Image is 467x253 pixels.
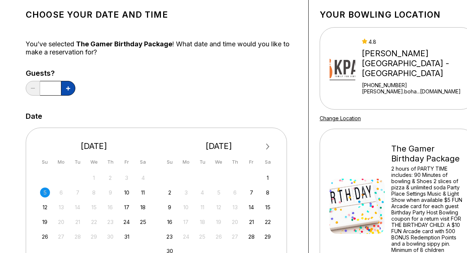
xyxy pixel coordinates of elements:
[214,157,224,167] div: We
[263,188,273,197] div: Choose Saturday, November 8th, 2025
[40,157,50,167] div: Su
[230,217,240,227] div: Not available Thursday, November 20th, 2025
[40,202,50,212] div: Choose Sunday, October 12th, 2025
[263,202,273,212] div: Choose Saturday, November 15th, 2025
[247,232,256,242] div: Choose Friday, November 28th, 2025
[320,115,361,121] a: Change Location
[165,217,175,227] div: Choose Sunday, November 16th, 2025
[26,69,75,77] label: Guests?
[56,217,66,227] div: Not available Monday, October 20th, 2025
[105,188,115,197] div: Not available Thursday, October 9th, 2025
[263,232,273,242] div: Choose Saturday, November 29th, 2025
[214,188,224,197] div: Not available Wednesday, November 5th, 2025
[89,217,99,227] div: Not available Wednesday, October 22nd, 2025
[73,202,83,212] div: Not available Tuesday, October 14th, 2025
[105,157,115,167] div: Th
[56,202,66,212] div: Not available Monday, October 13th, 2025
[181,157,191,167] div: Mo
[138,202,148,212] div: Choose Saturday, October 18th, 2025
[197,217,207,227] div: Not available Tuesday, November 18th, 2025
[247,157,256,167] div: Fr
[197,157,207,167] div: Tu
[138,217,148,227] div: Choose Saturday, October 25th, 2025
[56,188,66,197] div: Not available Monday, October 6th, 2025
[89,173,99,183] div: Not available Wednesday, October 1st, 2025
[56,157,66,167] div: Mo
[230,232,240,242] div: Not available Thursday, November 27th, 2025
[122,157,132,167] div: Fr
[40,217,50,227] div: Choose Sunday, October 19th, 2025
[105,232,115,242] div: Not available Thursday, October 30th, 2025
[40,188,50,197] div: Not available Sunday, October 5th, 2025
[89,157,99,167] div: We
[165,188,175,197] div: Choose Sunday, November 2nd, 2025
[138,157,148,167] div: Sa
[247,188,256,197] div: Choose Friday, November 7th, 2025
[197,202,207,212] div: Not available Tuesday, November 11th, 2025
[73,232,83,242] div: Not available Tuesday, October 28th, 2025
[230,202,240,212] div: Not available Thursday, November 13th, 2025
[181,232,191,242] div: Not available Monday, November 24th, 2025
[26,112,42,120] label: Date
[89,232,99,242] div: Not available Wednesday, October 29th, 2025
[37,141,151,151] div: [DATE]
[247,202,256,212] div: Choose Friday, November 14th, 2025
[247,217,256,227] div: Choose Friday, November 21st, 2025
[76,40,172,48] span: The Gamer Birthday Package
[263,157,273,167] div: Sa
[40,232,50,242] div: Choose Sunday, October 26th, 2025
[330,179,385,234] img: The Gamer Birthday Package
[105,173,115,183] div: Not available Thursday, October 2nd, 2025
[214,202,224,212] div: Not available Wednesday, November 12th, 2025
[162,141,276,151] div: [DATE]
[165,202,175,212] div: Choose Sunday, November 9th, 2025
[230,188,240,197] div: Not available Thursday, November 6th, 2025
[105,202,115,212] div: Not available Thursday, October 16th, 2025
[122,202,132,212] div: Choose Friday, October 17th, 2025
[214,232,224,242] div: Not available Wednesday, November 26th, 2025
[26,40,297,56] div: You’ve selected ! What date and time would you like to make a reservation for?
[89,202,99,212] div: Not available Wednesday, October 15th, 2025
[181,188,191,197] div: Not available Monday, November 3rd, 2025
[165,157,175,167] div: Su
[39,172,149,242] div: month 2025-10
[230,157,240,167] div: Th
[26,10,297,20] h1: Choose your Date and time
[73,157,83,167] div: Tu
[122,217,132,227] div: Choose Friday, October 24th, 2025
[262,141,274,153] button: Next Month
[197,188,207,197] div: Not available Tuesday, November 4th, 2025
[330,41,355,96] img: Kingpin's Alley - South Glens Falls
[138,188,148,197] div: Choose Saturday, October 11th, 2025
[73,217,83,227] div: Not available Tuesday, October 21st, 2025
[122,173,132,183] div: Not available Friday, October 3rd, 2025
[122,188,132,197] div: Choose Friday, October 10th, 2025
[197,232,207,242] div: Not available Tuesday, November 25th, 2025
[214,217,224,227] div: Not available Wednesday, November 19th, 2025
[73,188,83,197] div: Not available Tuesday, October 7th, 2025
[391,165,466,253] div: 2 hours of PARTY TIME includes: 90 Minutes of bowling & Shoes 2 slices of pizza & unlimited soda ...
[263,217,273,227] div: Choose Saturday, November 22nd, 2025
[181,217,191,227] div: Not available Monday, November 17th, 2025
[391,144,466,164] div: The Gamer Birthday Package
[138,173,148,183] div: Not available Saturday, October 4th, 2025
[105,217,115,227] div: Not available Thursday, October 23rd, 2025
[56,232,66,242] div: Not available Monday, October 27th, 2025
[181,202,191,212] div: Not available Monday, November 10th, 2025
[165,232,175,242] div: Choose Sunday, November 23rd, 2025
[122,232,132,242] div: Choose Friday, October 31st, 2025
[89,188,99,197] div: Not available Wednesday, October 8th, 2025
[263,173,273,183] div: Choose Saturday, November 1st, 2025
